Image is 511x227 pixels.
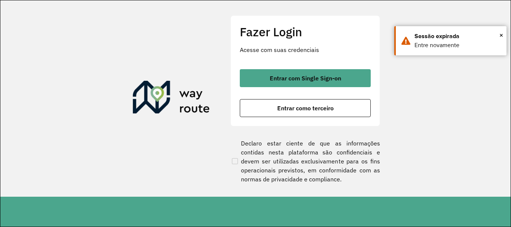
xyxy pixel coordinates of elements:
div: Entre novamente [414,41,501,50]
button: button [240,99,371,117]
div: Sessão expirada [414,32,501,41]
img: Roteirizador AmbevTech [133,81,210,117]
p: Acesse com suas credenciais [240,45,371,54]
button: button [240,69,371,87]
span: Entrar com Single Sign-on [270,75,341,81]
h2: Fazer Login [240,25,371,39]
label: Declaro estar ciente de que as informações contidas nesta plataforma são confidenciais e devem se... [230,139,380,184]
span: × [499,30,503,41]
button: Close [499,30,503,41]
span: Entrar como terceiro [277,105,334,111]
